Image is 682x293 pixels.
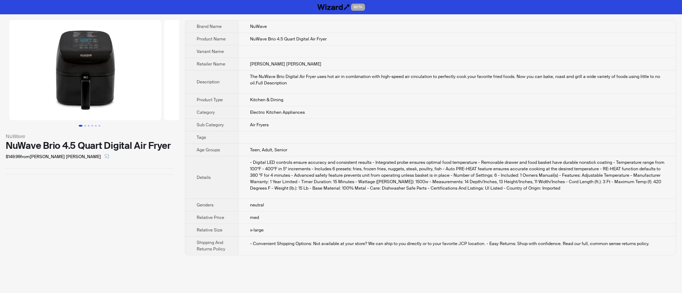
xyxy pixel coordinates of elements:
span: Air Fryers [250,122,269,128]
span: Shipping And Returns Policy [197,240,225,252]
button: Go to slide 5 [95,125,97,127]
span: Sub Category [197,122,224,128]
span: Teen, Adult, Senior [250,147,287,153]
button: Go to slide 6 [99,125,100,127]
span: Tags [197,135,206,140]
span: Genders [197,202,213,208]
div: - Convenient Shipping Options: Not available at your store? We can ship to you directly or to you... [250,240,665,247]
span: Product Name [197,36,226,42]
img: NuWave Brio 4.5 Quart Digital Air Fryer image 2 [164,20,316,120]
span: Brand Name [197,24,222,29]
span: [PERSON_NAME] [PERSON_NAME] [250,61,321,67]
span: Age Groups [197,147,220,153]
div: - Digital LED controls ensure accuracy and consistent results - Integrated probe ensures optimal ... [250,159,665,191]
div: $149.99 from [PERSON_NAME] [PERSON_NAME] [6,151,173,162]
span: Variant Name [197,49,224,54]
span: neutral [250,202,264,208]
button: Go to slide 4 [91,125,93,127]
span: Relative Size [197,227,222,233]
span: NuWave [250,24,267,29]
span: Retailer Name [197,61,225,67]
span: med [250,215,259,220]
span: Product Type [197,97,223,103]
button: Go to slide 3 [88,125,90,127]
span: BETA [351,4,365,11]
div: NuWave [6,132,173,140]
button: Go to slide 2 [84,125,86,127]
img: NuWave Brio 4.5 Quart Digital Air Fryer image 1 [9,20,161,120]
div: The NuWave Brio Digital Air Fryer uses hot air in combination with high-speed air circulation to ... [250,73,665,86]
span: Relative Price [197,215,224,220]
span: Electric Kitchen Appliances [250,109,305,115]
span: Description [197,79,220,85]
div: NuWave Brio 4.5 Quart Digital Air Fryer [6,140,173,151]
button: Go to slide 1 [79,125,82,127]
span: select [105,154,109,158]
span: Details [197,175,211,180]
span: Kitchen & Dining [250,97,283,103]
span: Category [197,109,215,115]
span: x-large [250,227,264,233]
span: NuWave Brio 4.5 Quart Digital Air Fryer [250,36,327,42]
